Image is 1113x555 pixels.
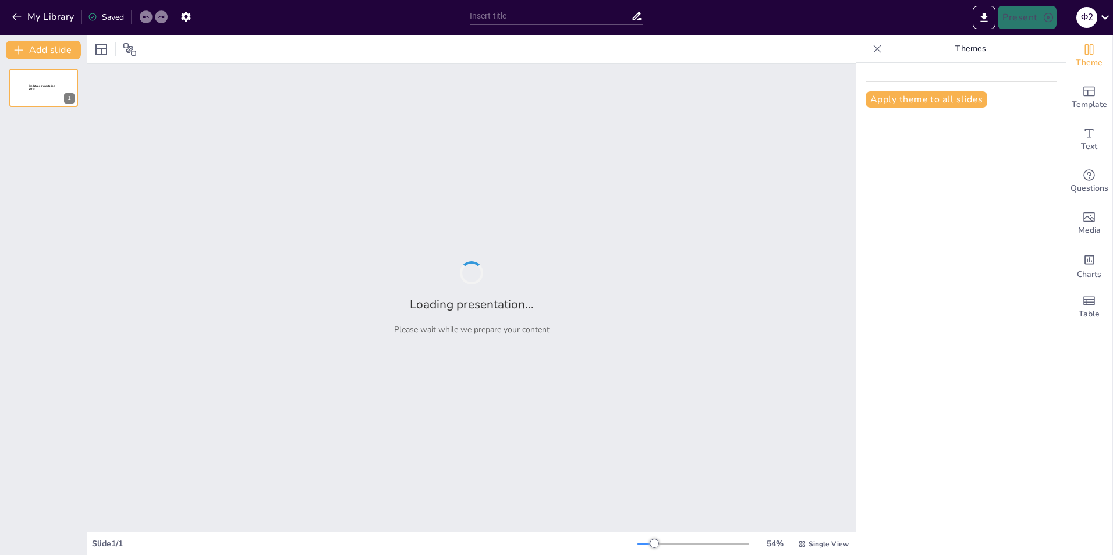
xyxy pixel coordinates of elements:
span: Questions [1071,182,1108,195]
span: Media [1078,224,1101,237]
div: Sendsteps presentation editor1 [9,69,78,107]
div: Slide 1 / 1 [92,538,637,549]
span: Single View [809,539,849,549]
div: Add charts and graphs [1066,244,1112,286]
div: Add a table [1066,286,1112,328]
div: 54 % [761,538,789,549]
button: Apply theme to all slides [866,91,987,108]
div: Change the overall theme [1066,35,1112,77]
button: Add slide [6,41,81,59]
div: Layout [92,40,111,59]
span: Charts [1077,268,1101,281]
p: Please wait while we prepare your content [394,324,550,335]
button: Present [998,6,1056,29]
div: Add ready made slides [1066,77,1112,119]
span: Text [1081,140,1097,153]
span: Position [123,42,137,56]
span: Template [1072,98,1107,111]
span: Sendsteps presentation editor [29,84,55,91]
h2: Loading presentation... [410,296,534,312]
button: Export to PowerPoint [973,6,995,29]
button: Ф 2 [1076,6,1097,29]
div: Add images, graphics, shapes or video [1066,202,1112,244]
div: 1 [64,93,75,104]
button: My Library [9,8,79,26]
div: Ф 2 [1076,7,1097,28]
p: Themes [887,35,1054,63]
span: Theme [1076,56,1103,69]
div: Add text boxes [1066,119,1112,161]
span: Table [1079,308,1100,321]
div: Saved [88,12,124,23]
div: Get real-time input from your audience [1066,161,1112,202]
input: Insert title [470,8,632,24]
